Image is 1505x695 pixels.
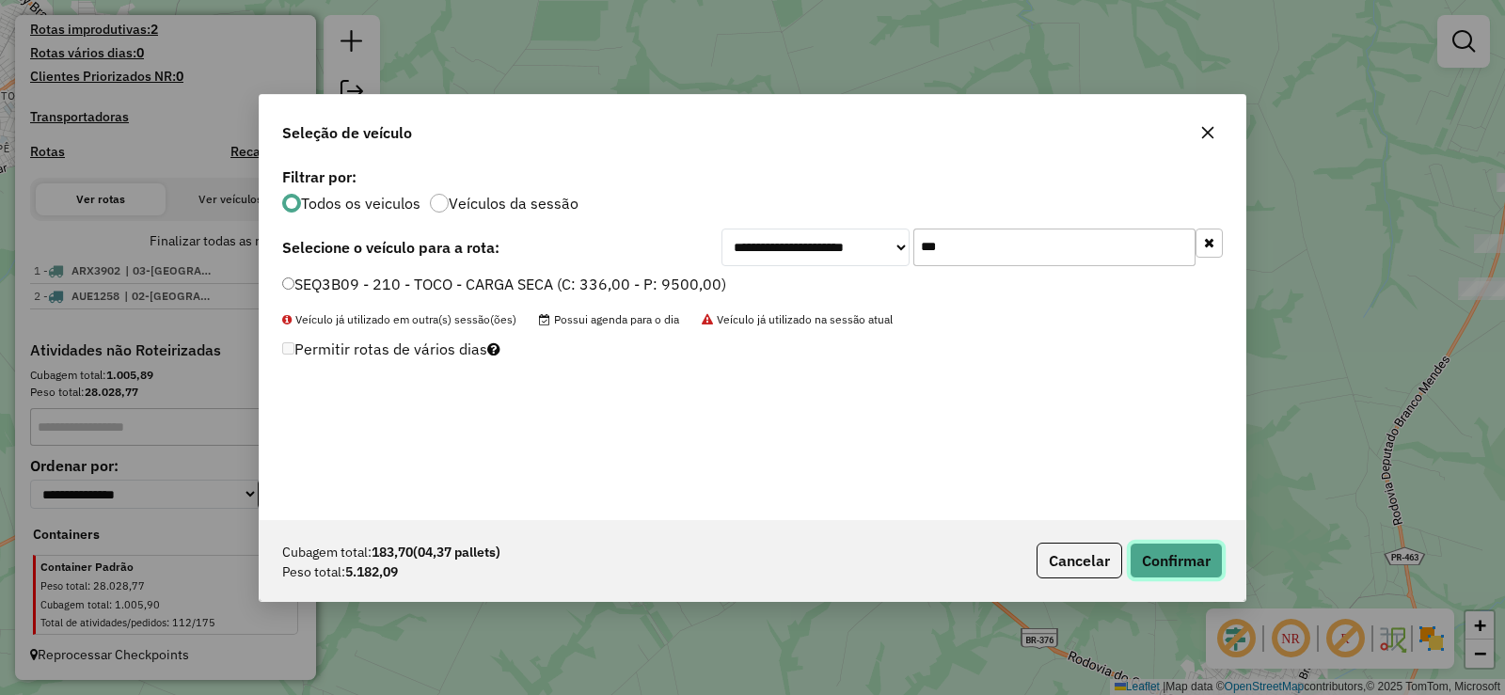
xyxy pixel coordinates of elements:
[1130,543,1223,578] button: Confirmar
[282,331,500,367] label: Permitir rotas de vários dias
[282,273,726,295] label: SEQ3B09 - 210 - TOCO - CARGA SECA (C: 336,00 - P: 9500,00)
[345,562,398,582] strong: 5.182,09
[282,277,294,290] input: SEQ3B09 - 210 - TOCO - CARGA SECA (C: 336,00 - P: 9500,00)
[1037,543,1122,578] button: Cancelar
[282,543,372,562] span: Cubagem total:
[282,562,345,582] span: Peso total:
[282,312,516,326] span: Veículo já utilizado em outra(s) sessão(ões)
[487,341,500,356] i: Selecione pelo menos um veículo
[282,342,294,355] input: Permitir rotas de vários dias
[282,238,499,257] strong: Selecione o veículo para a rota:
[301,196,420,211] label: Todos os veiculos
[702,312,893,326] span: Veículo já utilizado na sessão atual
[372,543,500,562] strong: 183,70
[413,544,500,561] span: (04,37 pallets)
[282,166,1223,188] label: Filtrar por:
[539,312,679,326] span: Possui agenda para o dia
[449,196,578,211] label: Veículos da sessão
[282,121,412,144] span: Seleção de veículo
